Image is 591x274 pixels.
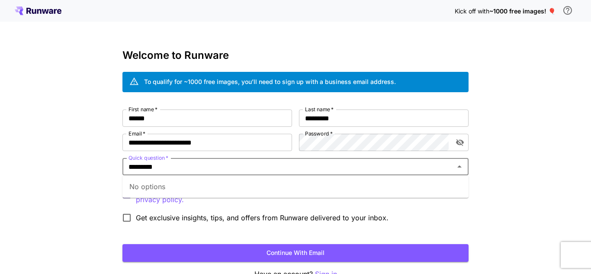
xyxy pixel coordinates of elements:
span: Kick off with [455,7,489,15]
button: By signing up, I acknowledge that I have read and agree to the applicable terms of use and [136,194,184,205]
label: Password [305,130,333,137]
span: ~1000 free images! 🎈 [489,7,556,15]
span: Get exclusive insights, tips, and offers from Runware delivered to your inbox. [136,213,389,223]
label: Last name [305,106,334,113]
h3: Welcome to Runware [122,49,469,61]
button: Close [453,161,466,173]
button: Continue with email [122,244,469,262]
div: No options [122,175,469,198]
div: To qualify for ~1000 free images, you’ll need to sign up with a business email address. [144,77,396,86]
label: Email [128,130,145,137]
label: Quick question [128,154,168,161]
label: First name [128,106,157,113]
button: In order to qualify for free credit, you need to sign up with a business email address and click ... [559,2,576,19]
button: toggle password visibility [452,135,468,150]
p: privacy policy. [136,194,184,205]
